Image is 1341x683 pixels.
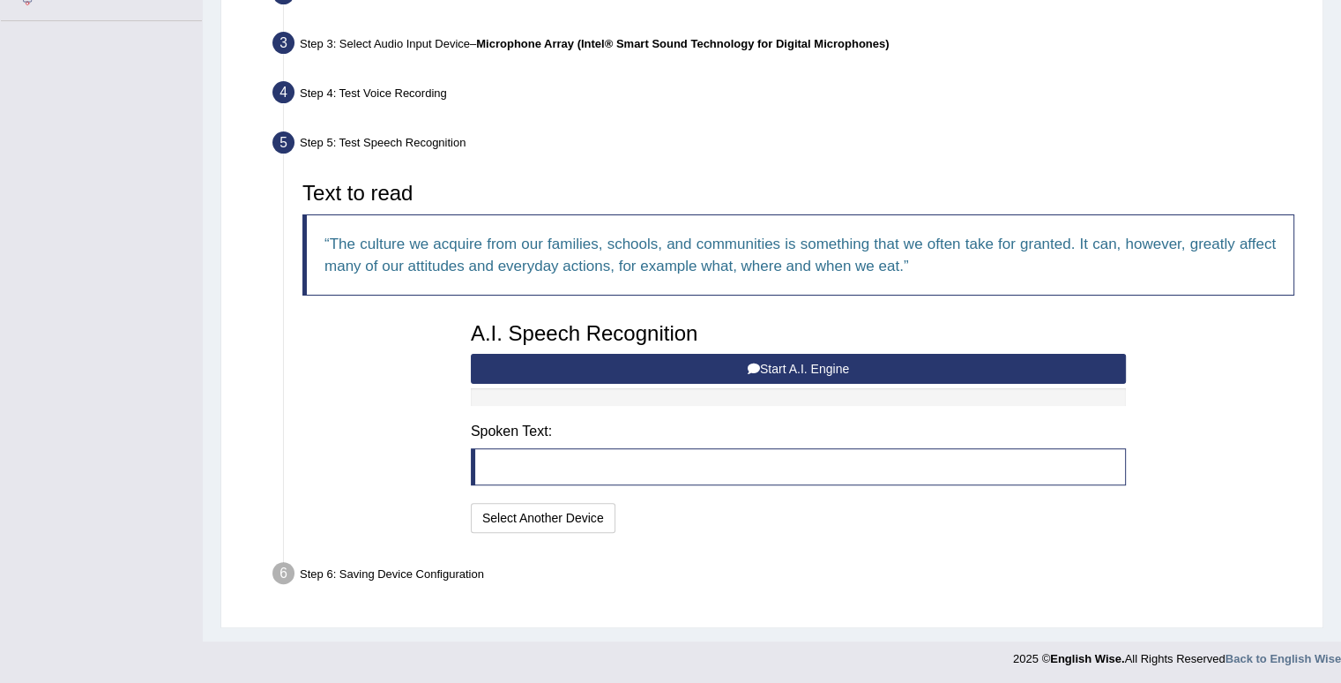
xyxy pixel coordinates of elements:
a: Back to English Wise [1226,652,1341,665]
div: Step 4: Test Voice Recording [264,76,1315,115]
b: Microphone Array (Intel® Smart Sound Technology for Digital Microphones) [476,37,889,50]
span: – [470,37,889,50]
h3: A.I. Speech Recognition [471,322,1126,345]
button: Select Another Device [471,503,615,533]
div: Step 6: Saving Device Configuration [264,557,1315,596]
div: Step 3: Select Audio Input Device [264,26,1315,65]
div: Step 5: Test Speech Recognition [264,126,1315,165]
h3: Text to read [302,182,1294,205]
q: The culture we acquire from our families, schools, and communities is something that we often tak... [324,236,1276,274]
strong: English Wise. [1050,652,1124,665]
div: 2025 © All Rights Reserved [1013,642,1341,667]
h4: Spoken Text: [471,424,1126,439]
button: Start A.I. Engine [471,354,1126,384]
